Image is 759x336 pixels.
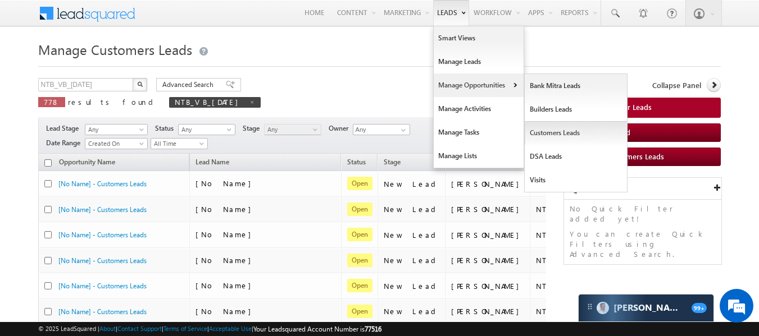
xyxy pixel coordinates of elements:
span: Manage Customers Leads [38,40,192,58]
span: Any [179,125,232,135]
span: NTB_VB_[DATE] [175,97,244,107]
div: NTB_VB_[DATE] [536,306,605,316]
span: [No Name] [196,280,257,290]
div: NTB_VB_[DATE] [536,281,605,291]
div: carter-dragCarter[PERSON_NAME]99+ [578,294,714,322]
a: All Time [151,138,208,149]
a: Manage Lists [434,144,524,168]
a: About [99,325,116,332]
div: New Lead [384,204,440,214]
div: Minimize live chat window [184,6,211,33]
textarea: Type your message and hit 'Enter' [15,104,205,250]
a: Acceptable Use [209,325,252,332]
a: Status [342,156,371,171]
a: Add Customer Leads [563,98,721,118]
span: Opportunity Name [59,158,115,166]
a: DSA Leads [525,145,628,168]
a: [No Name] - Customers Leads [58,307,147,316]
a: Contact Support [117,325,162,332]
a: Builders Leads [525,98,628,121]
a: Manage Activities [434,97,524,121]
p: No Quick Filter added yet! [570,204,716,224]
a: Customers Leads [525,121,628,145]
div: [PERSON_NAME] [451,179,525,189]
span: results found [68,97,157,107]
span: Open [347,202,372,216]
a: Terms of Service [163,325,207,332]
input: Check all records [44,159,52,167]
div: New Lead [384,255,440,265]
a: Visits [525,168,628,192]
span: Status [155,123,178,134]
p: You can create Quick Filters using Advanced Search. [570,229,716,259]
a: Any [85,124,148,135]
span: Collapse Panel [652,80,701,90]
span: Date Range [46,138,85,148]
span: 77516 [365,325,381,333]
span: Open [347,254,372,267]
a: Opportunity Name [53,156,121,171]
span: Open [347,279,372,292]
div: NTB_VB_[DATE] [536,255,605,265]
span: Your Leadsquared Account Number is [253,325,381,333]
span: © 2025 LeadSquared | | | | | [38,324,381,334]
div: NTB_VB_[DATE] [536,204,605,214]
a: [No Name] - Customers Leads [58,205,147,214]
span: Lead Name [190,156,235,171]
a: Any [264,124,321,135]
span: [No Name] [196,306,257,316]
a: Bank Mitra Leads [525,74,628,98]
span: Open [347,305,372,318]
div: [PERSON_NAME] [451,230,525,240]
div: New Lead [384,306,440,316]
a: Manage Opportunities [434,73,524,97]
a: [No Name] - Customers Leads [58,179,147,188]
img: Search [137,81,143,87]
div: Quick Filters [564,178,722,200]
span: All Time [151,139,204,149]
span: Owner [329,123,353,134]
div: Chat with us now [58,59,189,73]
span: [No Name] [196,229,257,239]
span: Stage [384,158,401,166]
span: Stage [243,123,264,134]
span: 778 [44,97,60,107]
input: Type to Search [353,124,410,135]
span: [No Name] [196,255,257,265]
a: Manage Leads [434,50,524,73]
em: Start Chat [153,259,204,274]
a: Stage [378,156,406,171]
span: Advanced Search [162,80,217,90]
a: [No Name] - Customers Leads [58,231,147,239]
div: [PERSON_NAME] [451,306,525,316]
span: Any [265,125,318,135]
span: Any [85,125,144,135]
a: Created On [85,138,148,149]
a: [No Name] - Customers Leads [58,256,147,265]
a: Manage Tasks [434,121,524,144]
div: New Lead [384,179,440,189]
div: [PERSON_NAME] [451,204,525,214]
span: Lead Stage [46,123,83,134]
div: [PERSON_NAME] [451,255,525,265]
span: [No Name] [196,204,257,214]
a: Show All Items [395,125,409,136]
div: NTB_VB_[DATE] [536,230,605,240]
a: [No Name] - Customers Leads [58,282,147,290]
img: d_60004797649_company_0_60004797649 [19,59,47,73]
div: New Lead [384,230,440,240]
span: 99+ [692,303,707,313]
span: Created On [85,139,144,149]
img: carter-drag [585,302,594,311]
span: Open [347,177,372,190]
span: Open [347,228,372,241]
div: New Lead [384,281,440,291]
span: [No Name] [196,178,257,188]
div: [PERSON_NAME] [451,281,525,291]
a: Smart Views [434,26,524,50]
a: Any [178,124,235,135]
